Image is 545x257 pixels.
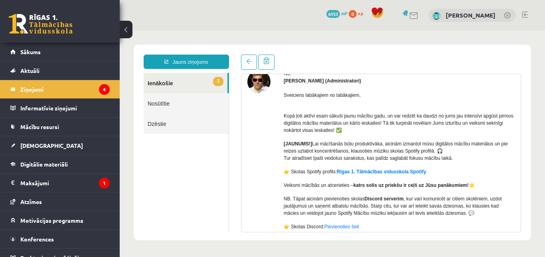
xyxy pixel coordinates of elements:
[10,61,110,80] a: Aktuāli
[10,230,110,248] a: Konferences
[20,174,110,192] legend: Maksājumi
[10,155,110,173] a: Digitālie materiāli
[128,39,151,63] img: Ivo Čapiņš
[432,12,440,20] img: Katrīna Šēnfelde
[10,80,110,98] a: Ziņojumi4
[20,161,68,168] span: Digitālie materiāli
[20,217,83,224] span: Motivācijas programma
[99,84,110,95] i: 4
[20,99,110,117] legend: Informatīvie ziņojumi
[20,235,54,243] span: Konferences
[446,11,496,19] a: [PERSON_NAME]
[10,192,110,211] a: Atzīmes
[164,192,395,200] p: 👉 Skolas Discord:
[20,80,110,98] legend: Ziņojumi
[245,165,284,171] strong: Discord serverim
[10,174,110,192] a: Maksājumi1
[164,61,395,68] p: Sveiciens labākajiem no labākajiem,
[10,99,110,117] a: Informatīvie ziņojumi
[164,47,241,53] strong: [PERSON_NAME] (Administratori)
[164,75,395,103] p: Kopā ļoti aktīvi esam sākuši jaunu mācību gadu, un var redzēt ka daudzi no jums jau intensīvi apg...
[326,10,348,16] a: 6153 mP
[326,10,340,18] span: 6153
[10,43,110,61] a: Sākums
[205,193,239,199] a: Pievienoties šeit
[24,24,109,38] a: Jauns ziņojums
[20,48,41,55] span: Sākums
[24,83,109,103] a: Dzēstie
[164,151,395,158] p: Veiksmi mācībās un atcerieties – 🌟
[10,118,110,136] a: Mācību resursi
[164,110,192,116] strong: [JAUNUMS!]
[20,67,39,74] span: Aktuāli
[164,110,395,131] p: Lai mācīšanās būtu produktīvāka, aicinām izmantot mūsu digitālos mācību materiālus un pie reizes ...
[20,142,83,149] span: [DEMOGRAPHIC_DATA]
[234,152,349,157] strong: katrs solis uz priekšu ir ceļš uz Jūsu panākumiem!
[9,14,73,34] a: Rīgas 1. Tālmācības vidusskola
[349,10,367,16] a: 0 xp
[20,198,42,205] span: Atzīmes
[10,211,110,230] a: Motivācijas programma
[10,136,110,155] a: [DEMOGRAPHIC_DATA]
[93,46,104,55] span: 3
[164,165,395,186] p: NB. Tāpat aicinām pievienoties skolas , kur vari komunicēt ar citiem skolēniem, uzdot jautājumus ...
[24,63,109,83] a: Nosūtītie
[341,10,348,16] span: mP
[24,42,108,63] a: 3Ienākošie
[358,10,363,16] span: xp
[164,137,395,145] p: 👉 Skolas Spotify profils:
[20,123,59,130] span: Mācību resursi
[217,138,306,144] a: Rīgas 1. Tālmācības vidusskola Spotify
[99,178,110,188] i: 1
[349,10,357,18] span: 0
